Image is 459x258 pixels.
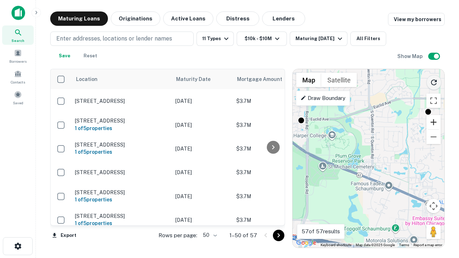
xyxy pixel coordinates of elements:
p: [DATE] [175,168,229,176]
button: Keyboard shortcuts [321,243,351,248]
button: Reset [79,49,102,63]
button: Map camera controls [426,199,441,213]
p: [STREET_ADDRESS] [75,98,168,104]
a: Contacts [2,67,34,86]
button: Toggle fullscreen view [426,94,441,108]
button: $10k - $10M [237,32,287,46]
p: $3.7M [236,97,308,105]
div: 0 0 [293,69,444,248]
p: [STREET_ADDRESS] [75,142,168,148]
span: Saved [13,100,23,106]
img: capitalize-icon.png [11,6,25,20]
a: Borrowers [2,46,34,66]
h6: Show Map [397,52,424,60]
button: Distress [216,11,259,26]
div: 50 [200,230,218,240]
button: Maturing Loans [50,11,108,26]
th: Mortgage Amount [233,69,312,89]
button: Active Loans [163,11,213,26]
h6: 1 of 5 properties [75,148,168,156]
button: Go to next page [273,230,284,241]
p: [DATE] [175,145,229,153]
p: [DATE] [175,192,229,200]
span: Mortgage Amount [237,75,292,83]
button: 11 Types [197,32,234,46]
img: Google [294,238,318,248]
p: [STREET_ADDRESS] [75,213,168,219]
p: [STREET_ADDRESS] [75,118,168,124]
p: [STREET_ADDRESS] [75,189,168,196]
button: Zoom out [426,130,441,144]
button: Zoom in [426,115,441,129]
p: $3.7M [236,216,308,224]
a: Saved [2,88,34,107]
button: Lenders [262,11,305,26]
button: Show street map [296,73,321,87]
p: [DATE] [175,216,229,224]
button: Originations [111,11,160,26]
span: Search [11,38,24,43]
p: 1–50 of 57 [229,231,257,240]
p: Rows per page: [158,231,197,240]
p: [DATE] [175,121,229,129]
p: 57 of 57 results [302,227,340,236]
a: Report a map error [413,243,442,247]
button: Enter addresses, locations or lender names [50,32,194,46]
p: $3.7M [236,121,308,129]
button: Show satellite imagery [321,73,357,87]
button: Maturing [DATE] [290,32,347,46]
h6: 1 of 5 properties [75,219,168,227]
th: Location [71,69,172,89]
p: $3.7M [236,145,308,153]
h6: 1 of 5 properties [75,196,168,204]
p: $3.7M [236,168,308,176]
p: Enter addresses, locations or lender names [56,34,172,43]
span: Borrowers [9,58,27,64]
p: $3.7M [236,192,308,200]
button: All Filters [350,32,386,46]
th: Maturity Date [172,69,233,89]
span: Maturity Date [176,75,220,83]
a: Terms (opens in new tab) [399,243,409,247]
p: [DATE] [175,97,229,105]
p: [STREET_ADDRESS] [75,169,168,176]
button: Export [50,230,78,241]
a: View my borrowers [388,13,445,26]
span: Map data ©2025 Google [356,243,395,247]
button: Save your search to get updates of matches that match your search criteria. [53,49,76,63]
div: Maturing [DATE] [295,34,344,43]
button: Reload search area [426,75,441,90]
span: Contacts [11,79,25,85]
span: Location [76,75,98,83]
h6: 1 of 5 properties [75,124,168,132]
p: Draw Boundary [301,94,345,102]
iframe: Chat Widget [423,201,459,235]
a: Search [2,25,34,45]
a: Open this area in Google Maps (opens a new window) [294,238,318,248]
